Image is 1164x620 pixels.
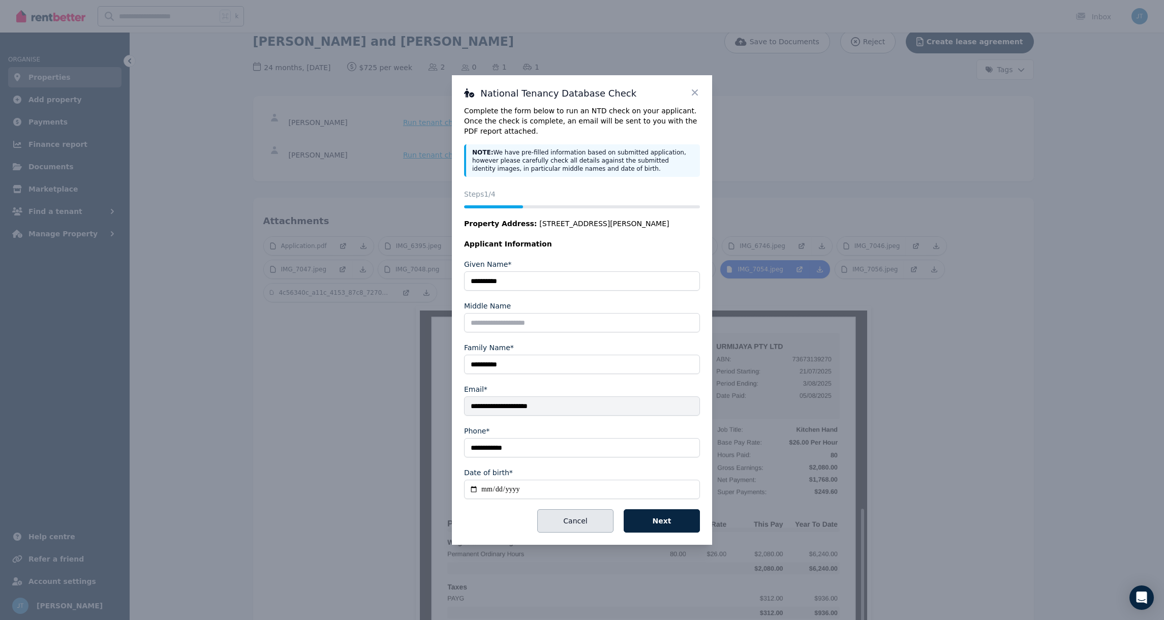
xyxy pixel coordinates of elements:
label: Family Name* [464,343,514,353]
div: We have pre-filled information based on submitted application, however please carefully check all... [464,144,700,177]
legend: Applicant Information [464,239,700,249]
button: Cancel [537,509,614,533]
strong: NOTE: [472,149,493,156]
button: Next [624,509,700,533]
label: Middle Name [464,301,511,311]
h3: National Tenancy Database Check [464,87,700,100]
span: Property Address: [464,220,537,228]
p: Complete the form below to run an NTD check on your applicant. Once the check is complete, an ema... [464,106,700,136]
label: Phone* [464,426,489,436]
span: [STREET_ADDRESS][PERSON_NAME] [539,219,669,229]
label: Email* [464,384,487,394]
div: Open Intercom Messenger [1129,585,1154,610]
p: Steps 1 /4 [464,189,700,199]
label: Date of birth* [464,468,513,478]
label: Given Name* [464,259,511,269]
